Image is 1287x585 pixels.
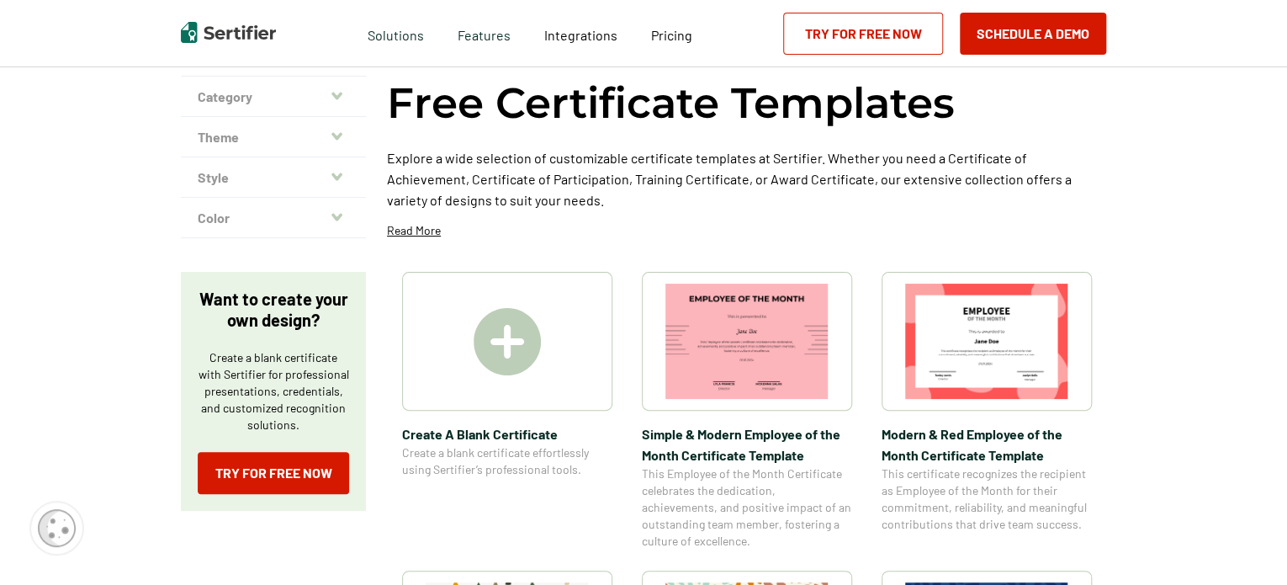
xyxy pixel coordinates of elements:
h1: Free Certificate Templates [387,76,955,130]
span: Solutions [368,23,424,44]
span: This Employee of the Month Certificate celebrates the dedication, achievements, and positive impa... [642,465,852,550]
p: Want to create your own design? [198,289,349,331]
a: Pricing [651,23,692,44]
a: Try for Free Now [783,13,943,55]
p: Explore a wide selection of customizable certificate templates at Sertifier. Whether you need a C... [387,147,1106,210]
span: Simple & Modern Employee of the Month Certificate Template [642,423,852,465]
button: Schedule a Demo [960,13,1106,55]
span: Features [458,23,511,44]
img: Modern & Red Employee of the Month Certificate Template [905,284,1068,399]
span: Modern & Red Employee of the Month Certificate Template [882,423,1092,465]
button: Style [181,157,366,198]
button: Theme [181,117,366,157]
img: Sertifier | Digital Credentialing Platform [181,22,276,43]
a: Try for Free Now [198,452,349,494]
p: Create a blank certificate with Sertifier for professional presentations, credentials, and custom... [198,349,349,433]
img: Cookie Popup Icon [38,509,76,547]
a: Modern & Red Employee of the Month Certificate TemplateModern & Red Employee of the Month Certifi... [882,272,1092,550]
a: Integrations [544,23,617,44]
span: Create a blank certificate effortlessly using Sertifier’s professional tools. [402,444,612,478]
a: Simple & Modern Employee of the Month Certificate TemplateSimple & Modern Employee of the Month C... [642,272,852,550]
span: Pricing [651,27,692,43]
img: Create A Blank Certificate [474,308,541,375]
iframe: Chat Widget [1203,504,1287,585]
span: Integrations [544,27,617,43]
span: This certificate recognizes the recipient as Employee of the Month for their commitment, reliabil... [882,465,1092,533]
p: Read More [387,222,441,239]
img: Simple & Modern Employee of the Month Certificate Template [665,284,829,399]
button: Color [181,198,366,238]
button: Category [181,77,366,117]
span: Create A Blank Certificate [402,423,612,444]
